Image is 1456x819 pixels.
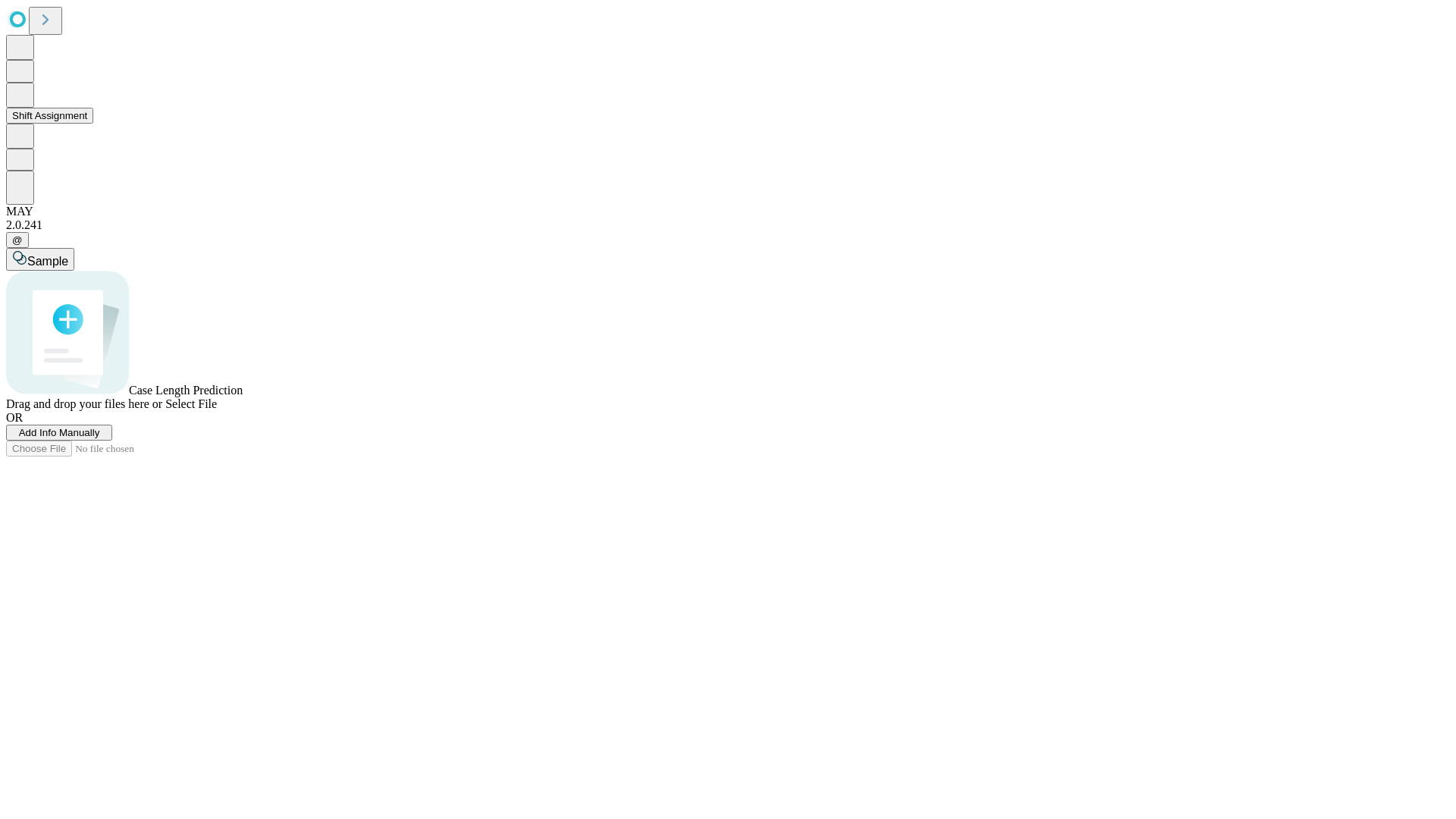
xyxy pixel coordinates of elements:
[6,205,1450,218] div: MAY
[6,397,162,410] span: Drag and drop your files here or
[165,397,217,410] span: Select File
[6,248,74,271] button: Sample
[6,108,93,124] button: Shift Assignment
[12,234,23,246] span: @
[6,411,23,424] span: OR
[6,232,29,248] button: @
[6,425,112,441] button: Add Info Manually
[19,427,100,438] span: Add Info Manually
[6,218,1450,232] div: 2.0.241
[129,384,243,397] span: Case Length Prediction
[27,255,68,268] span: Sample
